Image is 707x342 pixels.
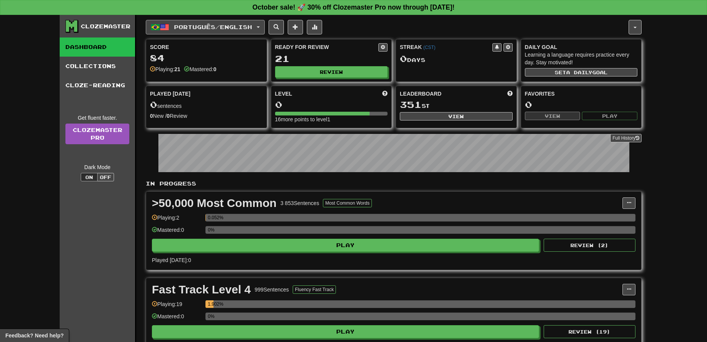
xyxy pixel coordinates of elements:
[213,66,217,72] strong: 0
[275,100,388,109] div: 0
[293,285,336,294] button: Fluency Fast Track
[97,173,114,181] button: Off
[288,20,303,34] button: Add sentence to collection
[400,90,441,98] span: Leaderboard
[150,100,263,110] div: sentences
[382,90,388,98] span: Score more points to level up
[275,66,388,78] button: Review
[525,90,638,98] div: Favorites
[146,20,265,34] button: Português/English
[152,197,277,209] div: >50,000 Most Common
[275,54,388,64] div: 21
[280,199,319,207] div: 3 853 Sentences
[269,20,284,34] button: Search sentences
[423,45,435,50] a: (CST)
[150,112,263,120] div: New / Review
[400,100,513,110] div: st
[208,300,213,308] div: 1.902%
[174,24,252,30] span: Português / English
[525,51,638,66] div: Learning a language requires practice every day. Stay motivated!
[150,113,153,119] strong: 0
[150,99,157,110] span: 0
[65,124,129,144] a: ClozemasterPro
[400,43,492,51] div: Streak
[152,239,539,252] button: Play
[507,90,513,98] span: This week in points, UTC
[400,54,513,64] div: Day s
[65,163,129,171] div: Dark Mode
[275,43,379,51] div: Ready for Review
[150,43,263,51] div: Score
[275,116,388,123] div: 16 more points to level 1
[307,20,322,34] button: More stats
[150,53,263,63] div: 84
[150,90,191,98] span: Played [DATE]
[544,325,635,338] button: Review (19)
[60,57,135,76] a: Collections
[65,114,129,122] div: Get fluent faster.
[525,43,638,51] div: Daily Goal
[152,284,251,295] div: Fast Track Level 4
[544,239,635,252] button: Review (2)
[610,134,642,142] button: Full History
[275,90,292,98] span: Level
[400,53,407,64] span: 0
[152,214,202,226] div: Playing: 2
[152,257,191,263] span: Played [DATE]: 0
[255,286,289,293] div: 999 Sentences
[60,76,135,95] a: Cloze-Reading
[5,332,64,339] span: Open feedback widget
[146,180,642,187] p: In Progress
[81,173,98,181] button: On
[174,66,181,72] strong: 21
[167,113,170,119] strong: 0
[184,65,216,73] div: Mastered:
[400,99,422,110] span: 351
[582,112,637,120] button: Play
[60,37,135,57] a: Dashboard
[81,23,130,30] div: Clozemaster
[525,68,638,77] button: Seta dailygoal
[323,199,372,207] button: Most Common Words
[152,313,202,325] div: Mastered: 0
[525,100,638,109] div: 0
[152,226,202,239] div: Mastered: 0
[525,112,580,120] button: View
[400,112,513,121] button: View
[566,70,592,75] span: a daily
[152,300,202,313] div: Playing: 19
[252,3,454,11] strong: October sale! 🚀 30% off Clozemaster Pro now through [DATE]!
[152,325,539,338] button: Play
[150,65,180,73] div: Playing:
